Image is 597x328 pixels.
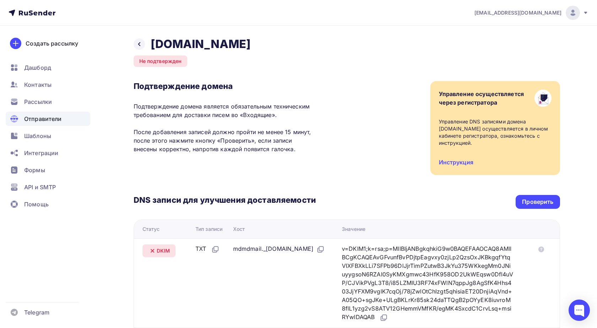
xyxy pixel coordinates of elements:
a: Дашборд [6,60,90,75]
div: Управление осуществляется через регистратора [439,90,524,107]
div: Значение [342,226,365,233]
a: Отправители [6,112,90,126]
div: Хост [233,226,245,233]
span: Рассылки [24,97,52,106]
span: API и SMTP [24,183,56,191]
span: Помощь [24,200,49,208]
div: TXT [195,244,220,254]
span: Формы [24,166,45,174]
p: Подтверждение домена является обязательным техническим требованием для доставки писем во «Входящи... [134,102,316,153]
span: Шаблоны [24,132,51,140]
a: [EMAIL_ADDRESS][DOMAIN_NAME] [474,6,588,20]
span: [EMAIL_ADDRESS][DOMAIN_NAME] [474,9,561,16]
span: Дашборд [24,63,51,72]
span: Контакты [24,80,52,89]
div: Проверить [522,198,553,206]
div: Создать рассылку [26,39,78,48]
div: Тип записи [195,226,222,233]
a: Контакты [6,78,90,92]
a: Рассылки [6,95,90,109]
div: Статус [142,226,160,233]
a: Инструкция [439,159,473,166]
div: Не подтвержден [134,55,188,67]
div: v=DKIM1;k=rsa;p=MIIBIjANBgkqhkiG9w0BAQEFAAOCAQ8AMIIBCgKCAQEAvGFvunfBvPDjtpEagvxy0zjLp2QzsOxJKBkgq... [342,244,514,322]
a: Шаблоны [6,129,90,143]
h2: [DOMAIN_NAME] [151,37,251,51]
div: mdmdmail._[DOMAIN_NAME] [233,244,325,254]
span: Интеграции [24,149,58,157]
h3: DNS записи для улучшения доставляемости [134,195,316,206]
span: Telegram [24,308,49,317]
a: Формы [6,163,90,177]
h3: Подтверждение домена [134,81,316,91]
span: Отправители [24,115,62,123]
div: Управление DNS записями домена [DOMAIN_NAME] осуществляется в личном кабинете регистратора, ознак... [439,118,552,147]
span: DKIM [157,247,170,254]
